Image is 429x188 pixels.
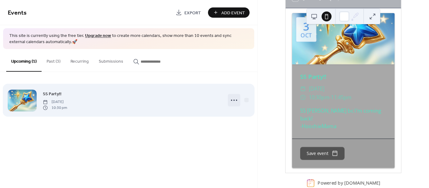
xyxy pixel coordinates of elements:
[65,49,94,71] button: Recurring
[300,93,306,102] div: ​
[221,10,245,16] span: Add Event
[331,93,352,102] span: 11:45pm
[300,147,345,160] button: Save event
[9,33,248,45] span: This site is currently using the free tier. to create more calendars, show more than 10 events an...
[43,105,67,110] span: 10:30 pm
[303,20,309,31] div: 3
[94,49,128,71] button: Submissions
[344,180,380,186] a: [DOMAIN_NAME]
[300,85,306,93] div: ​
[42,49,65,71] button: Past (3)
[85,32,111,40] a: Upgrade now
[184,10,201,16] span: Export
[171,7,205,18] a: Export
[43,91,61,97] span: SS Party!!
[43,90,61,97] a: SS Party!!
[318,180,380,186] div: Powered by
[292,72,395,81] div: SS Party!!
[301,33,312,38] div: Oct
[292,107,395,130] div: SS [PERSON_NAME] bc I'm coming back! -HoochieMama
[43,99,67,105] span: [DATE]
[329,93,331,102] span: -
[309,85,325,93] span: [DATE]
[208,7,250,18] button: Add Event
[309,93,329,102] span: 10:30pm
[6,49,42,72] button: Upcoming (1)
[8,7,27,19] span: Events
